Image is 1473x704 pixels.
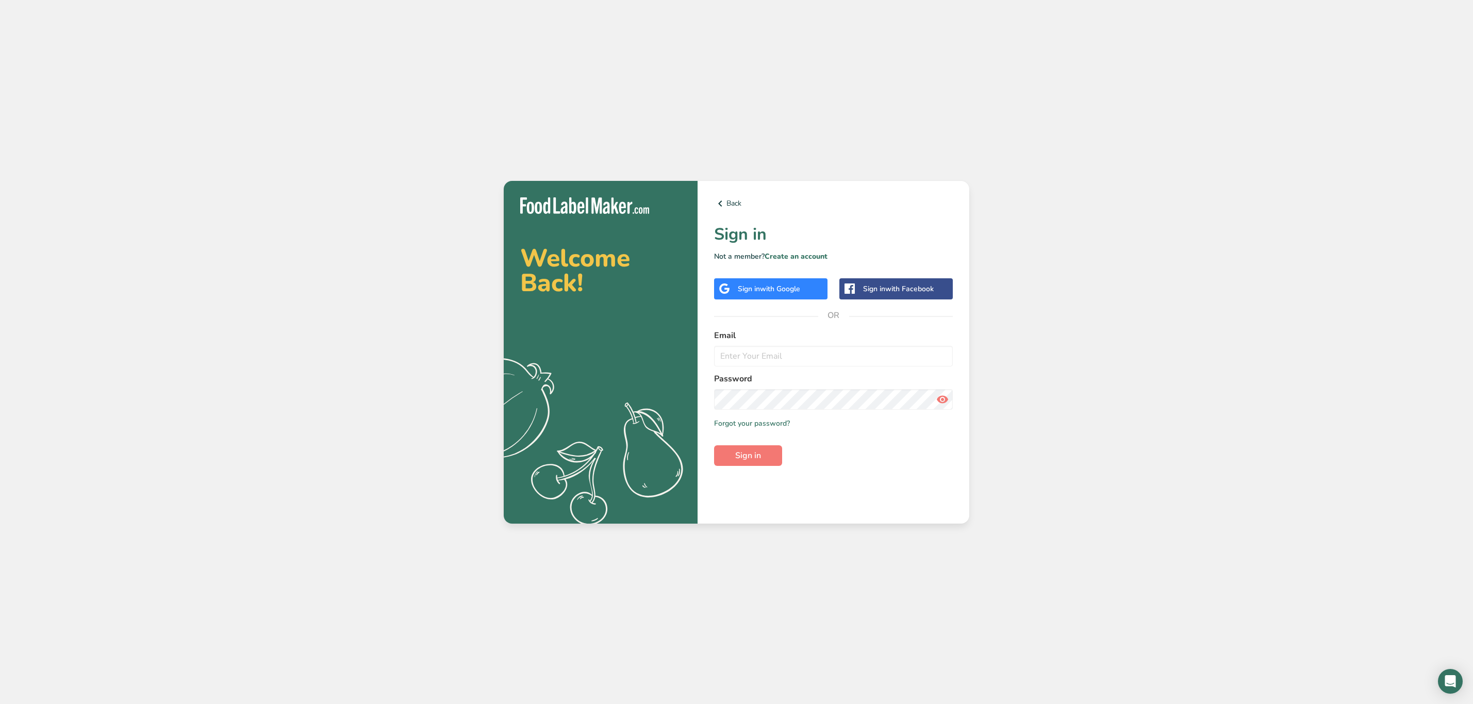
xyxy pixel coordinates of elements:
[738,283,800,294] div: Sign in
[863,283,934,294] div: Sign in
[520,197,649,214] img: Food Label Maker
[714,346,953,366] input: Enter Your Email
[765,252,827,261] a: Create an account
[714,418,790,429] a: Forgot your password?
[520,246,681,295] h2: Welcome Back!
[714,445,782,466] button: Sign in
[714,373,953,385] label: Password
[714,197,953,210] a: Back
[714,251,953,262] p: Not a member?
[735,449,761,462] span: Sign in
[714,222,953,247] h1: Sign in
[885,284,934,294] span: with Facebook
[818,300,849,331] span: OR
[1438,669,1463,694] div: Open Intercom Messenger
[760,284,800,294] span: with Google
[714,329,953,342] label: Email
